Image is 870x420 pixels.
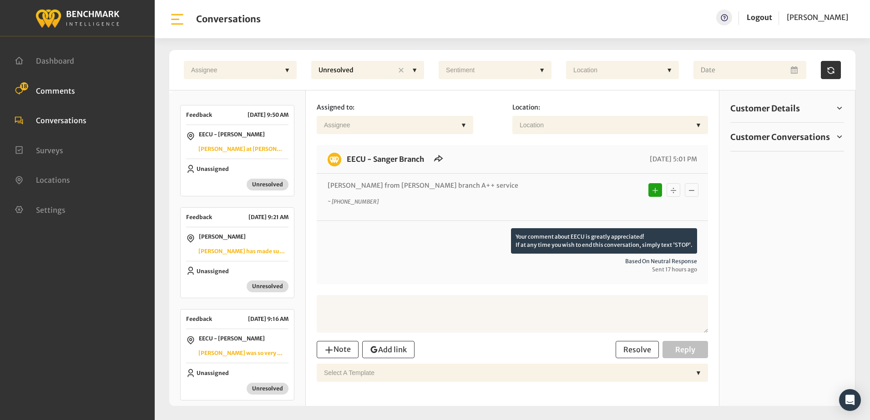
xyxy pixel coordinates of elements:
div: ▼ [535,61,549,79]
div: ▼ [663,61,676,79]
img: benchmark [328,153,341,166]
a: Conversations [15,115,86,124]
p: [PERSON_NAME] has made sure to give me a good experience in person when I do my banking in person. [198,247,285,255]
p: EECU - [PERSON_NAME] [199,335,265,345]
h6: EECU - Sanger Branch [341,152,430,166]
p: [PERSON_NAME] at [PERSON_NAME] was awesome and took care of my needs. [198,145,285,153]
span: Unassigned [197,268,229,275]
a: Surveys [15,145,63,154]
p: EECU - [PERSON_NAME] [199,130,265,141]
div: Location [515,116,692,134]
a: Customer Conversations [730,130,844,144]
i: ~ [PHONE_NUMBER] [328,198,379,205]
a: Settings [15,205,66,214]
p: Your comment about EECU is greatly appreciated! If at any time you wish to end this conversation,... [511,228,697,254]
span: [DATE] 5:01 PM [647,155,697,163]
a: Dashboard [15,55,74,65]
p: [PERSON_NAME] was so very helpful [DATE]! Thank you! [198,349,285,357]
label: Assigned to: [317,103,354,116]
span: [PERSON_NAME] [787,13,848,22]
a: Locations [15,175,70,184]
span: Surveys [36,145,63,155]
div: Basic example [646,181,701,199]
div: ▼ [692,116,705,134]
button: Resolve [616,341,659,358]
span: Unassigned [197,165,229,172]
span: Feedback [186,213,212,221]
a: Logout [747,13,772,22]
div: Location [569,61,663,79]
div: ▼ [457,116,470,134]
div: ▼ [408,61,421,79]
p: [PERSON_NAME] from [PERSON_NAME] branch A++ service [328,181,605,190]
span: Unassigned [197,370,229,376]
span: Customer Details [730,102,800,115]
input: Date range input field [693,61,806,79]
h1: Conversations [196,14,261,25]
span: Based on neutral response [328,257,697,265]
span: 18 [20,82,28,90]
button: Note [317,341,359,358]
div: ▼ [692,364,705,382]
span: Comments [36,86,75,95]
p: [DATE] 9:21 AM [248,213,288,221]
img: benchmark [35,7,120,29]
button: Add link [362,341,415,358]
span: Feedback [186,315,212,323]
div: Unresolved [314,61,394,80]
span: Settings [36,205,66,214]
span: Dashboard [36,56,74,65]
button: Open Calendar [789,61,801,79]
div: Assignee [319,116,457,134]
div: ▼ [280,61,294,79]
span: Locations [36,175,70,185]
div: ✕ [394,61,408,80]
span: Customer Conversations [730,131,830,143]
span: Unresolved [247,179,288,190]
a: Logout [747,10,772,25]
span: Unresolved [247,383,288,395]
a: EECU - Sanger Branch [347,155,424,164]
div: Assignee [187,61,280,79]
a: [PERSON_NAME] [787,10,848,25]
div: Open Intercom Messenger [839,389,861,411]
span: Feedback [186,111,212,119]
p: [DATE] 9:16 AM [248,315,288,323]
div: Select a Template [319,364,692,382]
span: Unresolved [247,280,288,292]
a: Comments 18 [15,85,75,95]
span: Conversations [36,116,86,125]
div: Sentiment [441,61,535,79]
p: [DATE] 9:50 AM [248,111,288,119]
img: bar [169,11,185,27]
span: Resolve [623,345,651,354]
p: [PERSON_NAME] [199,233,246,244]
span: Sent 17 hours ago [328,265,697,274]
label: Location: [512,103,540,116]
a: Customer Details [730,101,844,115]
